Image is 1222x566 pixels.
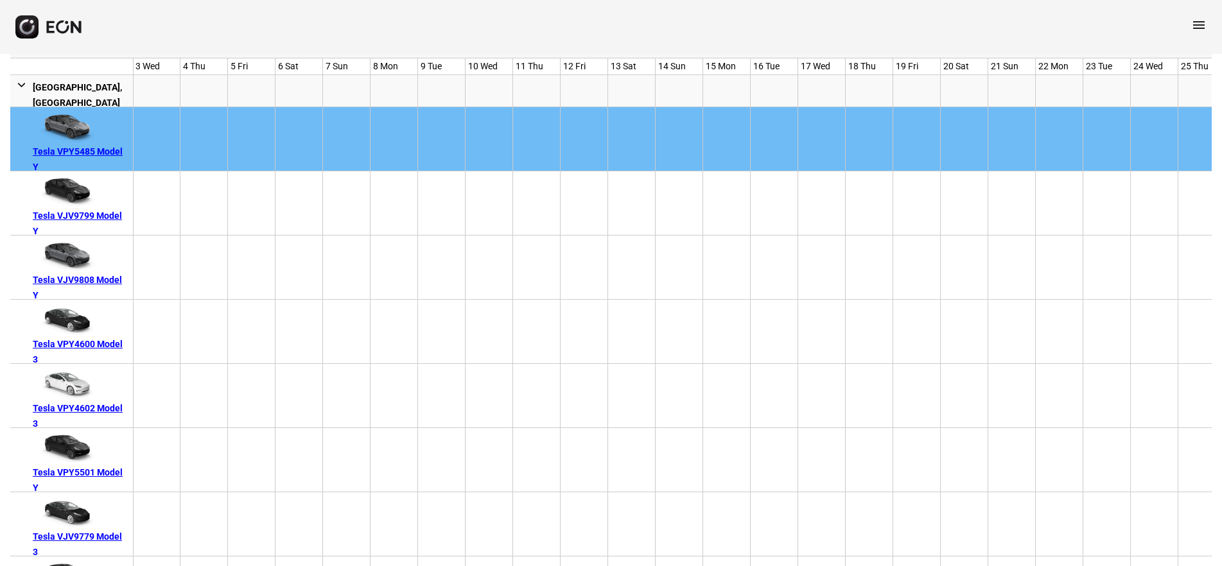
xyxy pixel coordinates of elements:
[33,80,128,110] div: [GEOGRAPHIC_DATA], [GEOGRAPHIC_DATA]
[33,497,97,529] img: car
[703,58,738,74] div: 15 Mon
[1178,58,1211,74] div: 25 Thu
[1083,58,1115,74] div: 23 Tue
[1131,58,1165,74] div: 24 Wed
[418,58,444,74] div: 9 Tue
[371,58,401,74] div: 8 Mon
[941,58,972,74] div: 20 Sat
[33,240,97,272] img: car
[1036,58,1071,74] div: 22 Mon
[561,58,588,74] div: 12 Fri
[33,336,128,367] div: Tesla VPY4600 Model 3
[608,58,639,74] div: 13 Sat
[180,58,208,74] div: 4 Thu
[846,58,878,74] div: 18 Thu
[133,58,162,74] div: 3 Wed
[1191,17,1207,33] span: menu
[33,144,128,175] div: Tesla VPY5485 Model Y
[228,58,250,74] div: 5 Fri
[275,58,301,74] div: 6 Sat
[33,400,128,431] div: Tesla VPY4602 Model 3
[33,208,128,239] div: Tesla VJV9799 Model Y
[513,58,546,74] div: 11 Thu
[33,112,97,144] img: car
[33,176,97,208] img: car
[988,58,1021,74] div: 21 Sun
[323,58,351,74] div: 7 Sun
[656,58,688,74] div: 14 Sun
[33,272,128,303] div: Tesla VJV9808 Model Y
[751,58,782,74] div: 16 Tue
[798,58,833,74] div: 17 Wed
[33,368,97,400] img: car
[33,433,97,465] img: car
[33,529,128,560] div: Tesla VJV9779 Model 3
[33,465,128,495] div: Tesla VPY5501 Model Y
[466,58,500,74] div: 10 Wed
[33,304,97,336] img: car
[893,58,921,74] div: 19 Fri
